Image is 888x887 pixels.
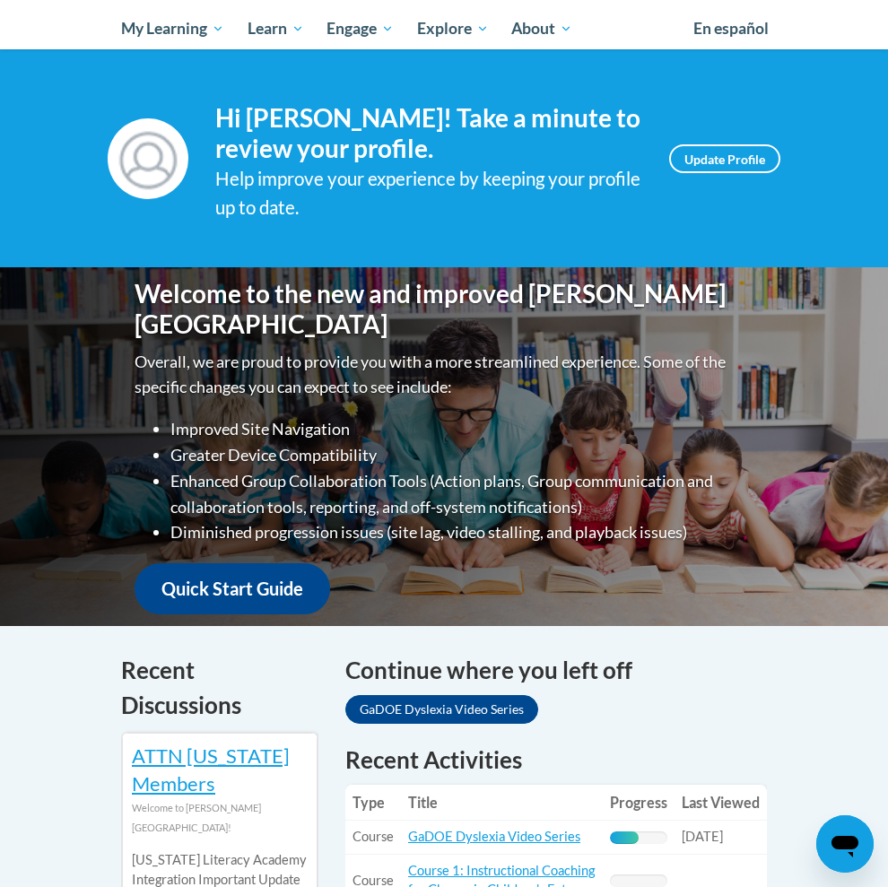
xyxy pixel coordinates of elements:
[132,744,290,796] a: ATTN [US_STATE] Members
[682,829,723,844] span: [DATE]
[170,519,753,545] li: Diminished progression issues (site lag, video stalling, and playback issues)
[121,653,318,723] h4: Recent Discussions
[170,468,753,520] li: Enhanced Group Collaboration Tools (Action plans, Group communication and collaboration tools, re...
[669,144,780,173] a: Update Profile
[121,18,224,39] span: My Learning
[135,279,753,339] h1: Welcome to the new and improved [PERSON_NAME][GEOGRAPHIC_DATA]
[345,695,538,724] a: GaDOE Dyslexia Video Series
[326,18,394,39] span: Engage
[345,653,767,688] h4: Continue where you left off
[408,829,580,844] a: GaDOE Dyslexia Video Series
[353,829,394,844] span: Course
[603,785,675,821] th: Progress
[501,8,585,49] a: About
[345,785,401,821] th: Type
[135,349,753,401] p: Overall, we are proud to provide you with a more streamlined experience. Some of the specific cha...
[132,798,308,838] div: Welcome to [PERSON_NAME][GEOGRAPHIC_DATA]!
[135,563,330,614] a: Quick Start Guide
[215,103,642,163] h4: Hi [PERSON_NAME]! Take a minute to review your profile.
[610,831,639,844] div: Progress, %
[108,118,188,199] img: Profile Image
[675,785,767,821] th: Last Viewed
[417,18,489,39] span: Explore
[215,164,642,223] div: Help improve your experience by keeping your profile up to date.
[405,8,501,49] a: Explore
[109,8,236,49] a: My Learning
[693,19,769,38] span: En español
[511,18,572,39] span: About
[401,785,603,821] th: Title
[248,18,304,39] span: Learn
[315,8,405,49] a: Engage
[170,442,753,468] li: Greater Device Compatibility
[108,8,780,49] div: Main menu
[170,416,753,442] li: Improved Site Navigation
[236,8,316,49] a: Learn
[682,10,780,48] a: En español
[816,815,874,873] iframe: Button to launch messaging window
[345,744,767,776] h1: Recent Activities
